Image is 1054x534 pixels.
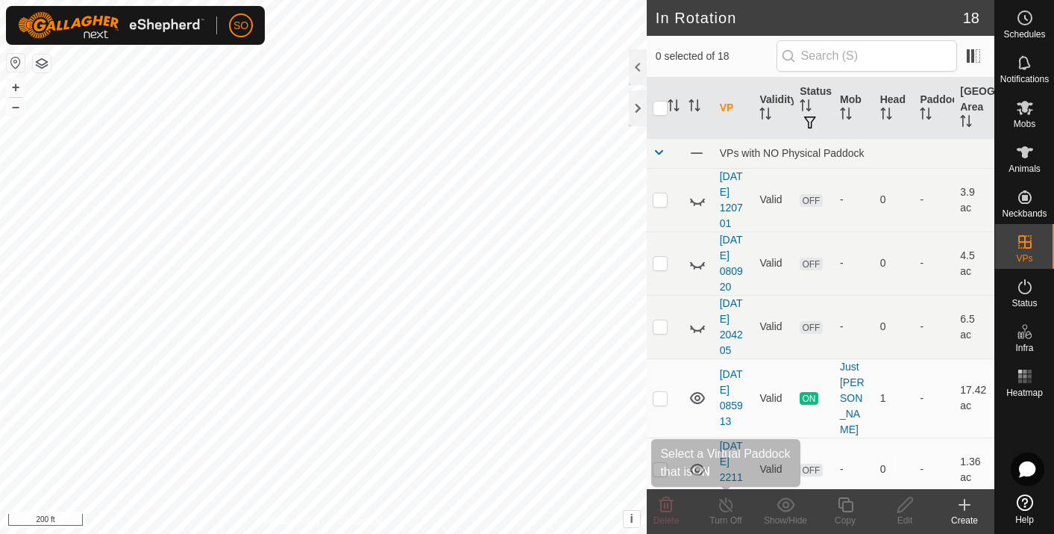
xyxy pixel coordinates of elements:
[840,319,868,335] div: -
[1015,515,1034,524] span: Help
[756,514,815,527] div: Show/Hide
[7,54,25,72] button: Reset Map
[624,511,640,527] button: i
[233,18,248,34] span: SO
[688,102,700,114] p-sorticon: Activate to sort
[920,110,932,122] p-sorticon: Activate to sort
[720,170,743,229] a: [DATE] 120701
[935,514,994,527] div: Create
[954,232,994,295] td: 4.5 ac
[914,295,954,358] td: -
[954,438,994,501] td: 1.36 ac
[1011,299,1037,308] span: Status
[960,117,972,129] p-sorticon: Activate to sort
[759,110,771,122] p-sorticon: Activate to sort
[840,192,868,208] div: -
[963,7,979,29] span: 18
[874,232,915,295] td: 0
[914,78,954,139] th: Paddock
[874,295,915,358] td: 0
[880,110,892,122] p-sorticon: Activate to sort
[1014,119,1035,128] span: Mobs
[753,78,794,139] th: Validity
[753,295,794,358] td: Valid
[33,55,51,72] button: Map Layers
[914,232,954,295] td: -
[874,78,915,139] th: Head
[840,359,868,438] div: Just [PERSON_NAME]
[720,440,743,499] a: [DATE] 221106
[914,168,954,232] td: -
[777,40,957,72] input: Search (S)
[18,12,204,39] img: Gallagher Logo
[720,234,743,293] a: [DATE] 080920
[794,78,834,139] th: Status
[656,9,963,27] h2: In Rotation
[800,102,812,114] p-sorticon: Activate to sort
[800,194,822,207] span: OFF
[874,358,915,438] td: 1
[954,78,994,139] th: [GEOGRAPHIC_DATA] Area
[338,515,382,528] a: Contact Us
[714,78,754,139] th: VP
[1015,344,1033,353] span: Infra
[874,438,915,501] td: 0
[874,168,915,232] td: 0
[1003,30,1045,39] span: Schedules
[954,358,994,438] td: 17.42 ac
[668,102,680,114] p-sorticon: Activate to sort
[840,462,868,477] div: -
[800,258,822,270] span: OFF
[264,515,320,528] a: Privacy Policy
[7,78,25,96] button: +
[834,78,874,139] th: Mob
[1006,388,1043,397] span: Heatmap
[720,147,988,159] div: VPs with NO Physical Paddock
[1016,254,1032,263] span: VPs
[840,255,868,271] div: -
[753,358,794,438] td: Valid
[653,515,680,526] span: Delete
[753,168,794,232] td: Valid
[753,438,794,501] td: Valid
[696,514,756,527] div: Turn Off
[914,358,954,438] td: -
[800,464,822,476] span: OFF
[720,297,743,356] a: [DATE] 204205
[656,49,777,64] span: 0 selected of 18
[630,512,633,525] span: i
[1008,164,1041,173] span: Animals
[954,295,994,358] td: 6.5 ac
[800,321,822,334] span: OFF
[954,168,994,232] td: 3.9 ac
[753,232,794,295] td: Valid
[995,488,1054,530] a: Help
[800,392,818,405] span: ON
[840,110,852,122] p-sorticon: Activate to sort
[815,514,875,527] div: Copy
[720,368,743,427] a: [DATE] 085913
[7,98,25,116] button: –
[1000,75,1049,84] span: Notifications
[914,438,954,501] td: -
[875,514,935,527] div: Edit
[1002,209,1047,218] span: Neckbands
